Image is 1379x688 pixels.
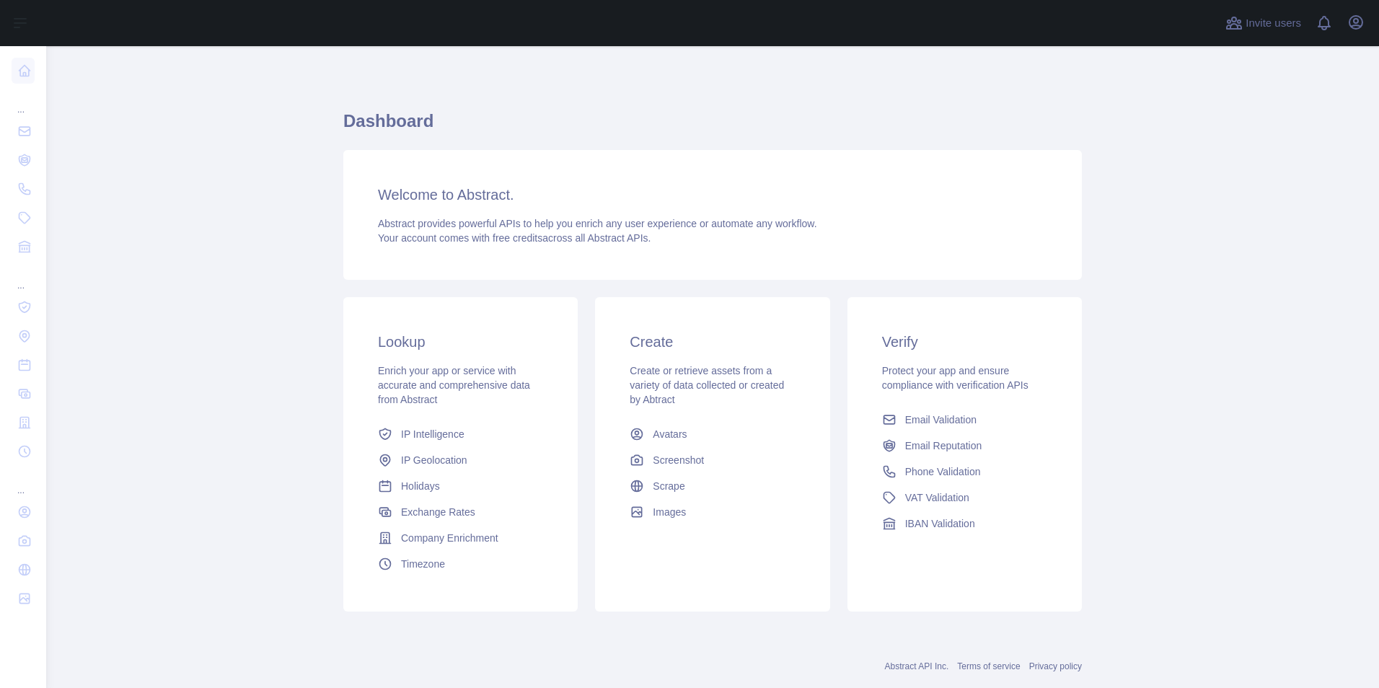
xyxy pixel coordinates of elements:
[876,407,1053,433] a: Email Validation
[372,421,549,447] a: IP Intelligence
[1222,12,1304,35] button: Invite users
[372,473,549,499] a: Holidays
[882,332,1047,352] h3: Verify
[401,557,445,571] span: Timezone
[957,661,1020,671] a: Terms of service
[401,505,475,519] span: Exchange Rates
[653,427,687,441] span: Avatars
[372,551,549,577] a: Timezone
[624,473,801,499] a: Scrape
[630,332,795,352] h3: Create
[653,479,684,493] span: Scrape
[624,447,801,473] a: Screenshot
[12,467,35,496] div: ...
[372,525,549,551] a: Company Enrichment
[630,365,784,405] span: Create or retrieve assets from a variety of data collected or created by Abtract
[905,490,969,505] span: VAT Validation
[378,185,1047,205] h3: Welcome to Abstract.
[876,459,1053,485] a: Phone Validation
[653,453,704,467] span: Screenshot
[401,479,440,493] span: Holidays
[905,438,982,453] span: Email Reputation
[905,516,975,531] span: IBAN Validation
[653,505,686,519] span: Images
[372,447,549,473] a: IP Geolocation
[378,332,543,352] h3: Lookup
[624,421,801,447] a: Avatars
[12,263,35,291] div: ...
[378,365,530,405] span: Enrich your app or service with accurate and comprehensive data from Abstract
[372,499,549,525] a: Exchange Rates
[378,232,651,244] span: Your account comes with across all Abstract APIs.
[876,485,1053,511] a: VAT Validation
[378,218,817,229] span: Abstract provides powerful APIs to help you enrich any user experience or automate any workflow.
[876,511,1053,537] a: IBAN Validation
[401,427,464,441] span: IP Intelligence
[905,413,977,427] span: Email Validation
[12,87,35,115] div: ...
[624,499,801,525] a: Images
[1246,15,1301,32] span: Invite users
[343,110,1082,144] h1: Dashboard
[401,453,467,467] span: IP Geolocation
[493,232,542,244] span: free credits
[876,433,1053,459] a: Email Reputation
[401,531,498,545] span: Company Enrichment
[882,365,1028,391] span: Protect your app and ensure compliance with verification APIs
[905,464,981,479] span: Phone Validation
[885,661,949,671] a: Abstract API Inc.
[1029,661,1082,671] a: Privacy policy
